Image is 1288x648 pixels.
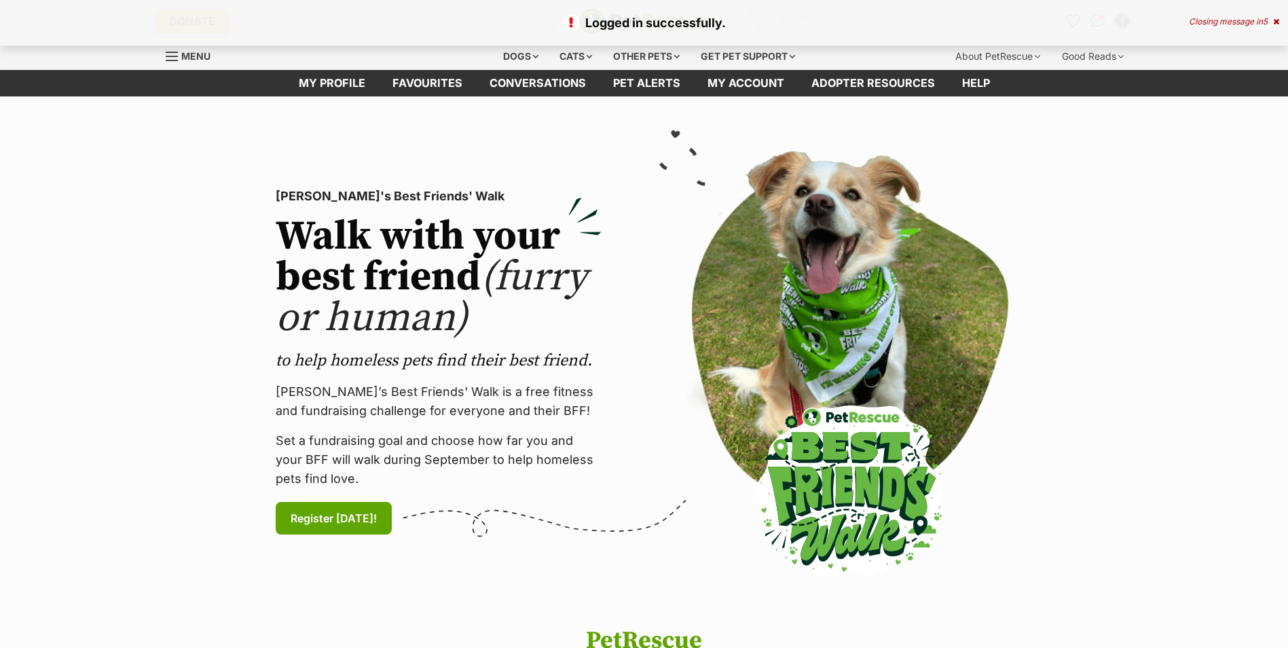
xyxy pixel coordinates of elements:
[276,382,602,420] p: [PERSON_NAME]’s Best Friends' Walk is a free fitness and fundraising challenge for everyone and t...
[276,431,602,488] p: Set a fundraising goal and choose how far you and your BFF will walk during September to help hom...
[550,43,602,70] div: Cats
[379,70,476,96] a: Favourites
[181,50,210,62] span: Menu
[276,252,587,344] span: (furry or human)
[276,502,392,535] a: Register [DATE]!
[276,350,602,372] p: to help homeless pets find their best friend.
[276,187,602,206] p: [PERSON_NAME]'s Best Friends' Walk
[476,70,600,96] a: conversations
[694,70,798,96] a: My account
[1052,43,1133,70] div: Good Reads
[494,43,548,70] div: Dogs
[691,43,805,70] div: Get pet support
[276,217,602,339] h2: Walk with your best friend
[949,70,1004,96] a: Help
[946,43,1050,70] div: About PetRescue
[604,43,689,70] div: Other pets
[798,70,949,96] a: Adopter resources
[600,70,694,96] a: Pet alerts
[291,510,377,526] span: Register [DATE]!
[166,43,220,67] a: Menu
[285,70,379,96] a: My profile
